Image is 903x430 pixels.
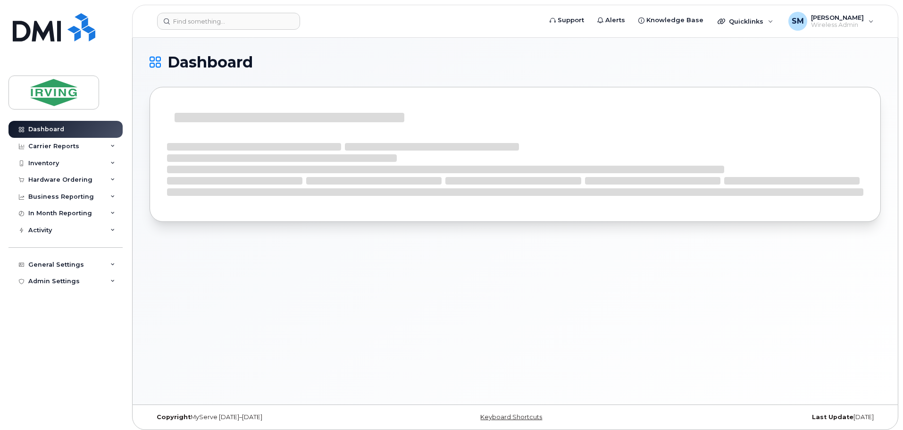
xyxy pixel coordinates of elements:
strong: Last Update [812,413,853,421]
span: Dashboard [167,55,253,69]
strong: Copyright [157,413,191,421]
div: [DATE] [637,413,881,421]
div: MyServe [DATE]–[DATE] [150,413,393,421]
a: Keyboard Shortcuts [480,413,542,421]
